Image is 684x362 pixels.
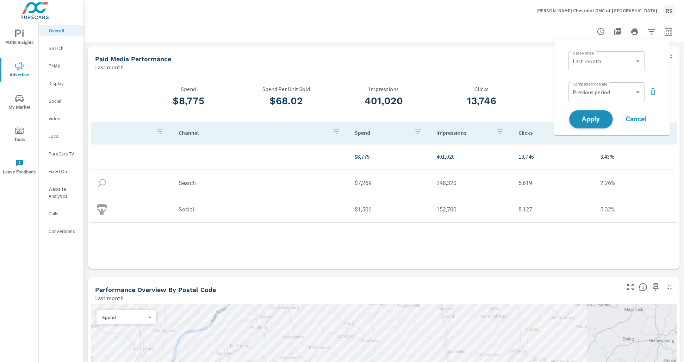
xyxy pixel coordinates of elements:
p: Local [49,133,78,140]
span: Save this to your personalized report [650,281,661,293]
div: Overall [39,25,83,36]
div: PureCars TV [39,148,83,159]
td: 5,619 [513,174,595,192]
div: Local [39,131,83,141]
p: Fixed Ops [49,168,78,175]
p: Overall [49,27,78,34]
td: 8,127 [513,201,595,218]
img: icon-search.svg [97,178,107,188]
td: Search [173,174,349,192]
h3: 401,020 [335,95,433,107]
td: Social [173,201,349,218]
p: Spend [140,86,237,92]
h3: 3.43% [530,95,628,107]
td: $7,269 [349,174,431,192]
h5: Paid Media Performance [95,55,171,63]
td: 248,320 [431,174,513,192]
div: Display [39,78,83,89]
p: [PERSON_NAME] Chevrolet GMC of [GEOGRAPHIC_DATA] [536,7,657,14]
td: 152,700 [431,201,513,218]
p: Impressions [335,86,433,92]
button: "Export Report to PDF" [611,25,625,39]
h5: Performance Overview By Postal Code [95,286,216,293]
div: Fixed Ops [39,166,83,177]
h3: 13,746 [433,95,530,107]
button: Cancel [615,110,657,128]
p: CTR [530,86,628,92]
div: Video [39,113,83,124]
p: Search [49,45,78,52]
p: 13,746 [518,152,589,161]
p: Last month [95,294,124,302]
td: 2.26% [595,174,677,192]
p: Conversions [49,228,78,235]
p: Spend Per Unit Sold [237,86,335,92]
h3: $68.02 [237,95,335,107]
button: Select Date Range [661,25,676,39]
div: Calls [39,208,83,219]
td: 5.32% [595,201,677,218]
p: Last month [95,63,124,71]
button: Print Report [628,25,642,39]
span: Cancel [622,116,650,122]
div: Conversions [39,226,83,236]
div: RS [663,4,676,17]
button: Apply Filters [645,25,659,39]
p: Channel [179,129,327,136]
p: Calls [49,210,78,217]
span: Leave Feedback [2,159,36,176]
button: Make Fullscreen [625,281,636,293]
div: Spend [97,314,151,321]
span: Apply [577,116,605,123]
span: My Market [2,94,36,112]
div: Social [39,96,83,106]
p: Website Analytics [49,185,78,199]
p: PMAX [49,62,78,69]
p: Spend [355,129,409,136]
p: Spend [102,314,145,320]
div: Website Analytics [39,184,83,201]
button: Minimize Widget [664,51,676,62]
div: nav menu [0,21,38,183]
button: Minimize Widget [664,281,676,293]
p: PureCars TV [49,150,78,157]
td: $1,506 [349,201,431,218]
h3: $8,775 [140,95,237,107]
p: Video [49,115,78,122]
p: Clicks [518,129,572,136]
img: icon-social.svg [97,204,107,215]
p: Display [49,80,78,87]
p: Clicks [433,86,530,92]
p: Social [49,97,78,104]
p: Impressions [436,129,490,136]
span: Tools [2,127,36,144]
span: PURE Insights [2,30,36,47]
p: 3.43% [600,152,671,161]
p: 401,020 [436,152,507,161]
div: Search [39,43,83,53]
p: $8,775 [355,152,425,161]
span: Advertise [2,62,36,79]
button: Apply [569,110,613,128]
div: PMAX [39,61,83,71]
span: Understand performance data by postal code. Individual postal codes can be selected and expanded ... [639,283,647,291]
